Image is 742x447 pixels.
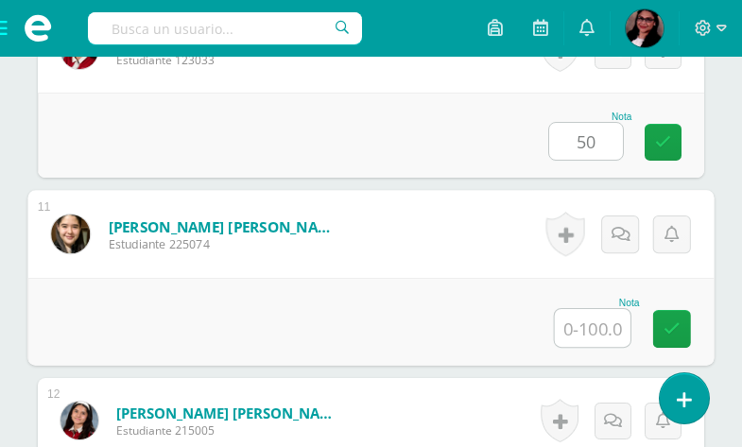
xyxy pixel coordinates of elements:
input: 0-100.0 [555,309,630,347]
img: 1f29bb17d9c371b7859f6d82ae88f7d4.png [626,9,664,47]
div: Nota [548,112,631,122]
input: 0-100.0 [549,123,623,160]
div: Nota [554,298,640,308]
a: [PERSON_NAME] [PERSON_NAME] [109,216,342,236]
input: Busca un usuario... [88,12,362,44]
a: [PERSON_NAME] [PERSON_NAME] [116,404,343,422]
span: Estudiante 225074 [109,235,342,252]
span: Estudiante 215005 [116,422,343,438]
span: Estudiante 123033 [116,52,343,68]
img: 131f3ce447754115af009fd373c75e94.png [51,215,90,253]
img: e0991bdd0ba19116026cd145417f325c.png [60,402,98,439]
